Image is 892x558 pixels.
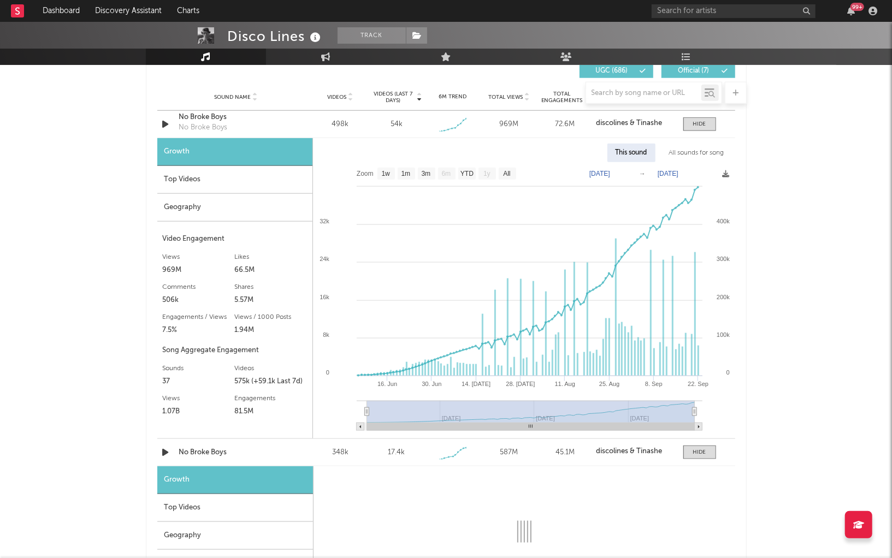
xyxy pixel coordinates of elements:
[726,369,729,376] text: 0
[441,170,451,178] text: 6m
[381,170,390,178] text: 1w
[589,170,610,177] text: [DATE]
[179,122,228,133] div: No Broke Boys
[847,7,855,15] button: 99+
[401,170,410,178] text: 1m
[357,170,374,178] text: Zoom
[163,251,235,264] div: Views
[235,375,307,388] div: 575k (+59.1k Last 7d)
[157,166,312,194] div: Top Videos
[235,281,307,294] div: Shares
[157,138,312,166] div: Growth
[228,27,324,45] div: Disco Lines
[717,256,730,262] text: 300k
[163,311,235,324] div: Engagements / Views
[326,369,329,376] text: 0
[462,381,491,387] text: 14. [DATE]
[391,119,403,130] div: 54k
[315,447,366,458] div: 348k
[596,120,662,127] strong: discolines & Tinashe
[163,264,235,277] div: 969M
[652,4,816,18] input: Search for artists
[596,448,662,455] strong: discolines & Tinashe
[320,294,329,300] text: 16k
[599,381,619,387] text: 25. Aug
[580,64,653,78] button: UGC(686)
[422,381,441,387] text: 30. Jun
[323,331,329,338] text: 8k
[163,392,235,405] div: Views
[483,447,534,458] div: 587M
[669,68,719,74] span: Official ( 7 )
[460,170,473,178] text: YTD
[661,144,732,162] div: All sounds for song
[157,466,313,494] div: Growth
[235,311,307,324] div: Views / 1000 Posts
[661,64,735,78] button: Official(7)
[338,27,406,44] button: Track
[179,447,293,458] a: No Broke Boys
[320,218,329,224] text: 32k
[483,119,534,130] div: 969M
[157,522,313,550] div: Geography
[607,144,655,162] div: This sound
[587,68,637,74] span: UGC ( 686 )
[377,381,397,387] text: 16. Jun
[157,494,313,522] div: Top Videos
[320,256,329,262] text: 24k
[163,405,235,418] div: 1.07B
[163,375,235,388] div: 37
[179,112,293,123] a: No Broke Boys
[688,381,708,387] text: 22. Sep
[586,89,701,98] input: Search by song name or URL
[639,170,646,177] text: →
[483,170,491,178] text: 1y
[421,170,430,178] text: 3m
[540,447,590,458] div: 45.1M
[235,362,307,375] div: Videos
[596,448,672,455] a: discolines & Tinashe
[163,344,307,357] div: Song Aggregate Engagement
[717,331,730,338] text: 100k
[554,381,575,387] text: 11. Aug
[235,264,307,277] div: 66.5M
[235,405,307,418] div: 81.5M
[235,251,307,264] div: Likes
[235,324,307,337] div: 1.94M
[235,294,307,307] div: 5.57M
[658,170,678,177] text: [DATE]
[503,170,510,178] text: All
[388,447,405,458] div: 17.4k
[163,324,235,337] div: 7.5%
[157,194,312,222] div: Geography
[506,381,535,387] text: 28. [DATE]
[235,392,307,405] div: Engagements
[717,218,730,224] text: 400k
[717,294,730,300] text: 200k
[596,120,672,127] a: discolines & Tinashe
[163,294,235,307] div: 506k
[645,381,663,387] text: 8. Sep
[850,3,864,11] div: 99 +
[540,119,590,130] div: 72.6M
[163,233,307,246] div: Video Engagement
[163,362,235,375] div: Sounds
[315,119,366,130] div: 498k
[163,281,235,294] div: Comments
